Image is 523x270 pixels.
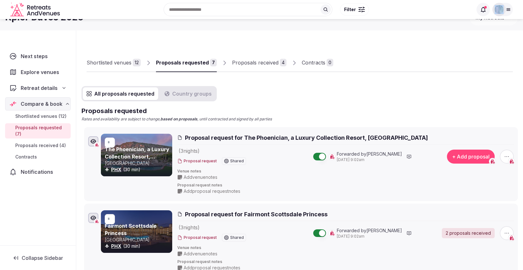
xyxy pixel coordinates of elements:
button: Proposal request [177,235,217,240]
a: Proposals requested7 [156,54,217,72]
span: Explore venues [21,68,62,76]
div: 4 [280,59,286,66]
img: Shay Tippie [495,5,504,14]
span: Next steps [21,52,50,60]
span: Forwarded by [PERSON_NAME] [337,151,402,157]
button: Collapse Sidebar [5,251,71,265]
span: Shared [230,236,244,240]
button: Filter [340,3,369,16]
div: Contracts [302,59,325,66]
a: Fairmont Scottsdale Princess [105,223,157,236]
span: Add venue notes [184,251,217,257]
button: Proposal request [177,159,217,164]
p: Rates and availability are subject to change, , until contracted and signed by all parties [81,117,518,122]
span: ( 3 night s ) [179,148,200,154]
span: [DATE] 9:02am [337,234,402,239]
span: Collapse Sidebar [22,255,63,261]
div: (30 min) [105,243,171,249]
a: Shortlisted venues12 [87,54,141,72]
span: Add proposal request notes [184,188,240,194]
span: ( 3 night s ) [179,224,200,231]
button: Country groups [161,87,216,100]
button: + Add proposal [447,150,495,164]
div: Shortlisted venues [87,59,131,66]
a: Next steps [5,50,71,63]
a: Visit the homepage [10,3,61,17]
div: Proposals requested [156,59,209,66]
div: 12 [133,59,141,66]
a: 2 proposals received [442,228,495,238]
div: (30 min) [105,166,171,173]
button: All proposals requested [83,87,158,100]
span: Proposal request for The Phoenician, a Luxury Collection Resort, [GEOGRAPHIC_DATA] [185,134,428,142]
a: Proposals requested (7) [5,123,71,138]
span: [DATE] 9:02am [337,157,402,163]
span: Filter [344,6,356,13]
a: Shortlisted venues (12) [5,112,71,121]
span: Retreat details [21,84,58,92]
p: [GEOGRAPHIC_DATA] [105,160,171,166]
span: Proposal request for Fairmont Scottsdale Princess [185,210,328,218]
p: [GEOGRAPHIC_DATA] [105,237,171,243]
a: The Phoenician, a Luxury Collection Resort, [GEOGRAPHIC_DATA] [105,146,169,167]
a: Proposals received (4) [5,141,71,150]
span: Venue notes [177,169,514,174]
a: Proposals received4 [232,54,286,72]
span: Shared [230,159,244,163]
span: Venue notes [177,245,514,251]
div: 0 [327,59,333,66]
a: Contracts [5,152,71,161]
span: Proposal request notes [177,183,514,188]
span: Notifications [21,168,56,176]
span: Proposal request notes [177,259,514,265]
div: 7 [210,59,217,66]
span: Forwarded by [PERSON_NAME] [337,227,402,234]
span: Proposals received (4) [15,142,66,149]
span: Contracts [15,154,37,160]
a: Contracts0 [302,54,333,72]
a: PHX [111,167,121,172]
a: Notifications [5,165,71,179]
a: Explore venues [5,65,71,79]
strong: based on proposals [160,117,197,121]
span: Compare & book [21,100,62,108]
span: Add venue notes [184,174,217,180]
h2: Proposals requested [81,106,518,115]
div: Proposals received [232,59,279,66]
svg: Retreats and Venues company logo [10,3,61,17]
span: Proposals requested (7) [15,125,68,137]
span: Shortlisted venues (12) [15,113,67,119]
a: PHX [111,243,121,249]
